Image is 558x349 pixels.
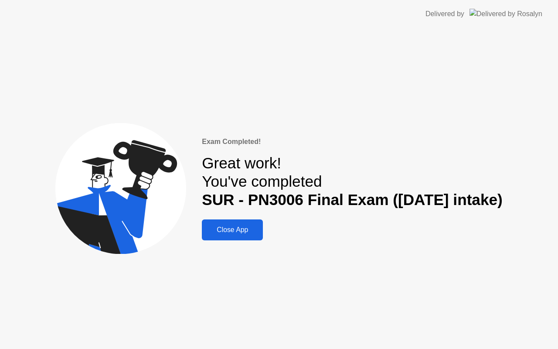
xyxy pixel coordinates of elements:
div: Great work! You've completed [202,154,503,209]
b: SUR - PN3006 Final Exam ([DATE] intake) [202,191,503,208]
div: Close App [204,226,260,234]
button: Close App [202,219,263,240]
div: Exam Completed! [202,137,503,147]
div: Delivered by [425,9,464,19]
img: Delivered by Rosalyn [470,9,542,19]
